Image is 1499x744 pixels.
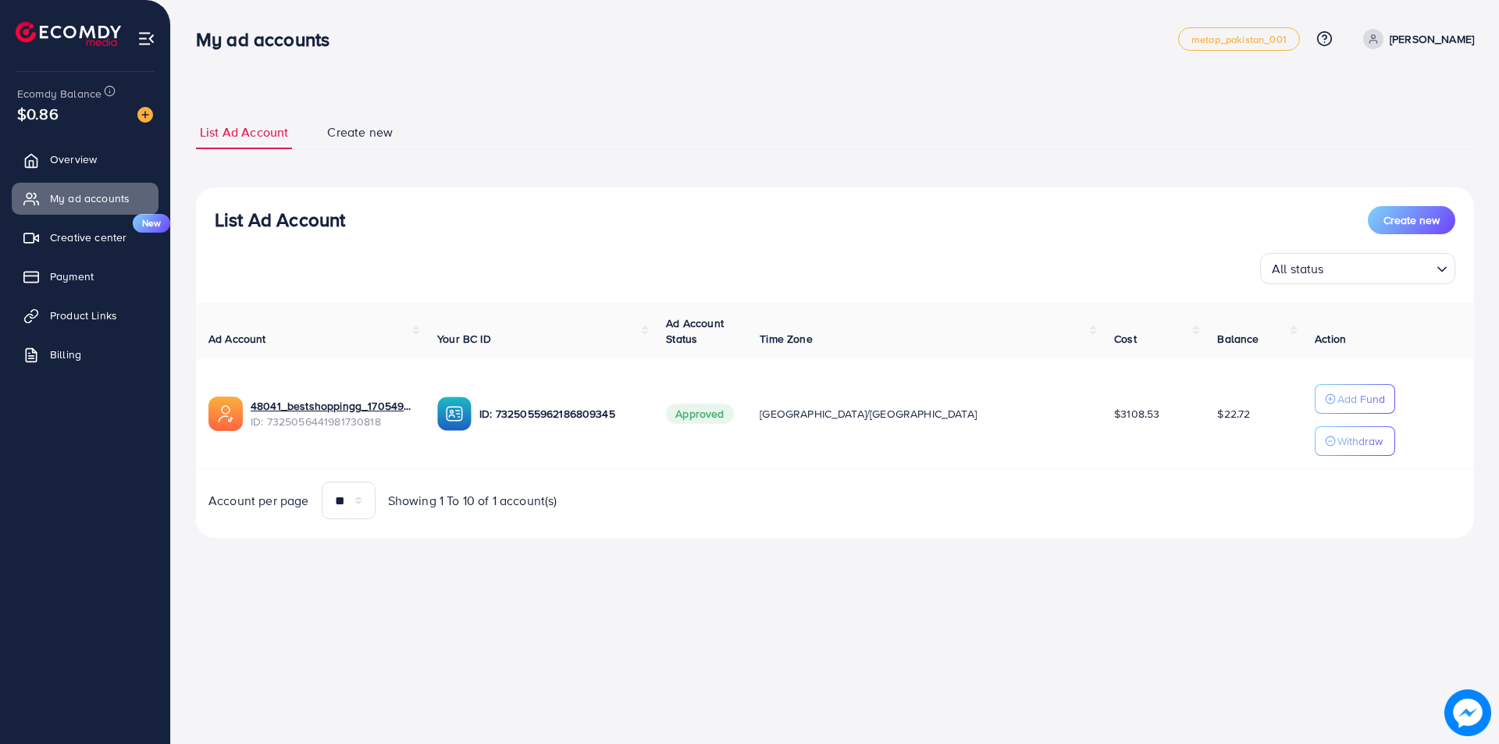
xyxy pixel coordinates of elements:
a: Product Links [12,300,158,331]
span: Cost [1114,331,1137,347]
span: $3108.53 [1114,406,1159,422]
span: Approved [666,404,733,424]
span: Your BC ID [437,331,491,347]
div: <span class='underline'>48041_bestshoppingg_1705497623891</span></br>7325056441981730818 [251,398,412,430]
span: Overview [50,151,97,167]
span: Ad Account Status [666,315,724,347]
span: $0.86 [17,102,59,125]
span: Ecomdy Balance [17,86,101,101]
span: Action [1315,331,1346,347]
p: Withdraw [1337,432,1383,450]
span: metap_pakistan_001 [1191,34,1287,44]
span: Creative center [50,230,126,245]
p: Add Fund [1337,390,1385,408]
h3: My ad accounts [196,28,342,51]
span: Ad Account [208,331,266,347]
span: My ad accounts [50,190,130,206]
span: Product Links [50,308,117,323]
div: Search for option [1260,253,1455,284]
span: List Ad Account [200,123,288,141]
span: ID: 7325056441981730818 [251,414,412,429]
button: Withdraw [1315,426,1395,456]
img: image [1444,689,1491,736]
span: Balance [1217,331,1259,347]
span: Billing [50,347,81,362]
span: Create new [1383,212,1440,228]
span: $22.72 [1217,406,1250,422]
span: All status [1269,258,1327,280]
span: Payment [50,269,94,284]
button: Create new [1368,206,1455,234]
input: Search for option [1329,255,1430,280]
img: menu [137,30,155,48]
span: Showing 1 To 10 of 1 account(s) [388,492,557,510]
a: Creative centerNew [12,222,158,253]
span: Create new [327,123,393,141]
a: My ad accounts [12,183,158,214]
button: Add Fund [1315,384,1395,414]
h3: List Ad Account [215,208,345,231]
img: ic-ads-acc.e4c84228.svg [208,397,243,431]
a: Payment [12,261,158,292]
img: logo [16,22,121,46]
a: Billing [12,339,158,370]
span: New [133,214,170,233]
span: Account per page [208,492,309,510]
a: metap_pakistan_001 [1178,27,1300,51]
p: [PERSON_NAME] [1390,30,1474,48]
a: Overview [12,144,158,175]
p: ID: 7325055962186809345 [479,404,641,423]
a: [PERSON_NAME] [1357,29,1474,49]
a: 48041_bestshoppingg_1705497623891 [251,398,412,414]
span: Time Zone [760,331,812,347]
img: image [137,107,153,123]
img: ic-ba-acc.ded83a64.svg [437,397,472,431]
span: [GEOGRAPHIC_DATA]/[GEOGRAPHIC_DATA] [760,406,977,422]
